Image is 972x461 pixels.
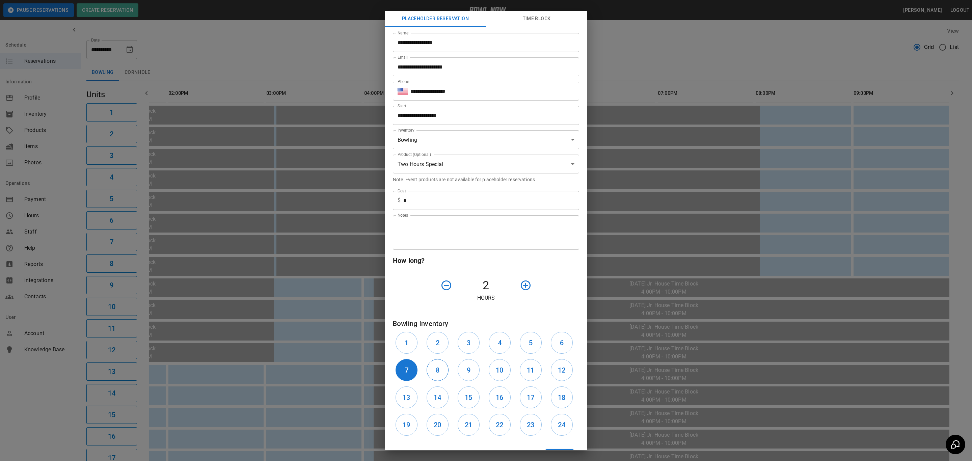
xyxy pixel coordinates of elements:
p: Hours [393,294,579,302]
label: Phone [398,79,409,84]
button: 12 [551,359,573,381]
button: Select country [398,86,408,96]
h6: 12 [558,365,565,376]
button: 20 [427,414,449,436]
button: 11 [520,359,542,381]
button: 24 [551,414,573,436]
h6: 11 [527,365,534,376]
button: 15 [458,386,480,408]
h6: 4 [498,337,502,348]
h6: 22 [496,419,503,430]
button: Placeholder Reservation [385,11,486,27]
h6: 9 [467,365,470,376]
h6: 19 [403,419,410,430]
h6: How long? [393,255,579,266]
button: 7 [396,359,417,381]
label: Start [398,103,406,109]
h6: 10 [496,365,503,376]
p: $ [398,196,401,205]
h6: 16 [496,392,503,403]
h6: 18 [558,392,565,403]
h6: 17 [527,392,534,403]
button: 22 [489,414,511,436]
div: Two Hours Special [393,155,579,173]
button: 10 [489,359,511,381]
h6: 2 [436,337,439,348]
h6: 20 [434,419,441,430]
h6: 13 [403,392,410,403]
button: 21 [458,414,480,436]
button: 3 [458,332,480,354]
button: 23 [520,414,542,436]
button: 19 [396,414,417,436]
h6: 14 [434,392,441,403]
div: Bowling [393,130,579,149]
button: 17 [520,386,542,408]
h6: 6 [560,337,564,348]
button: 14 [427,386,449,408]
button: 1 [396,332,417,354]
button: 13 [396,386,417,408]
h6: 3 [467,337,470,348]
h6: 21 [465,419,472,430]
h6: 8 [436,365,439,376]
h6: 5 [529,337,533,348]
button: 9 [458,359,480,381]
h6: 24 [558,419,565,430]
button: 8 [427,359,449,381]
h4: 2 [455,278,517,293]
button: 4 [489,332,511,354]
h6: 23 [527,419,534,430]
button: 16 [489,386,511,408]
button: 18 [551,386,573,408]
h6: Bowling Inventory [393,318,579,329]
h6: 1 [405,337,408,348]
button: Time Block [486,11,587,27]
h6: 7 [405,365,408,376]
p: Note: Event products are not available for placeholder reservations [393,176,579,183]
h6: 15 [465,392,472,403]
button: 5 [520,332,542,354]
input: Choose date, selected date is Oct 14, 2025 [393,106,574,125]
button: 6 [551,332,573,354]
button: 2 [427,332,449,354]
